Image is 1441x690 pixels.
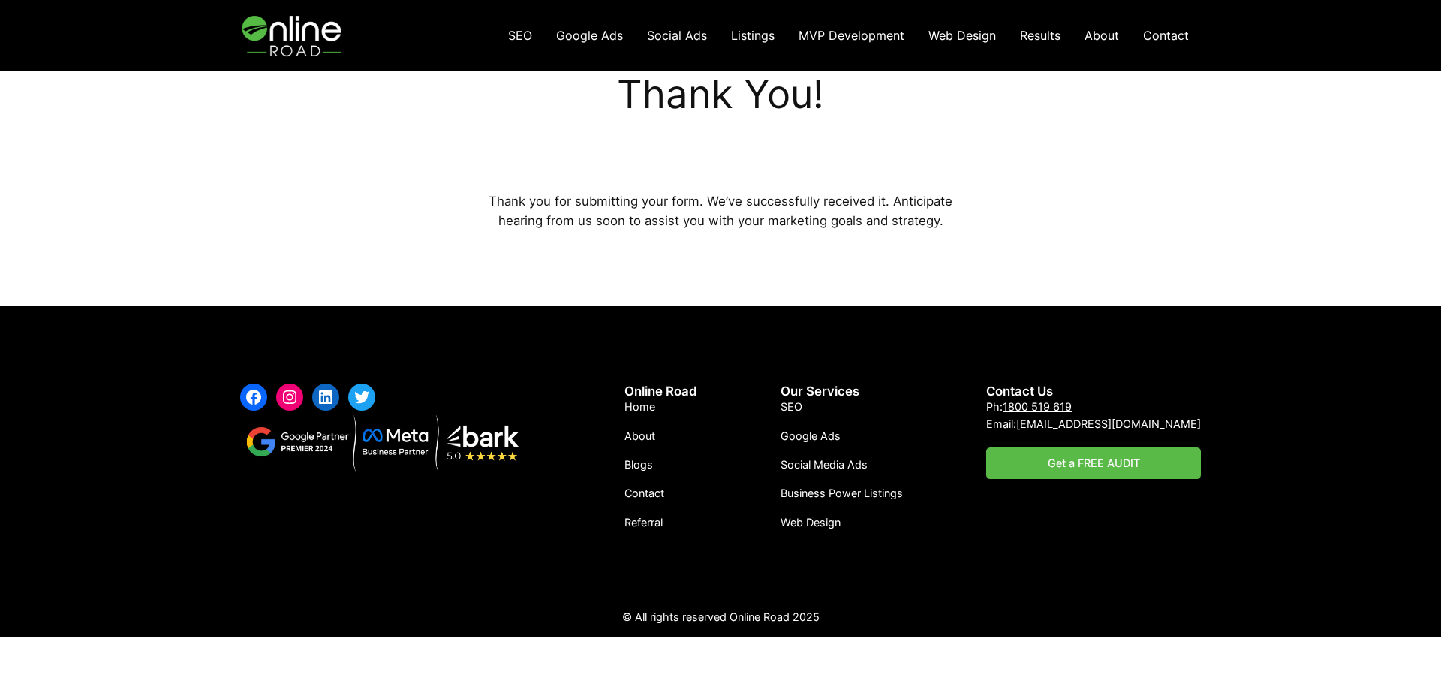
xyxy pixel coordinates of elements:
a: Get a FREE AUDIT [986,447,1201,479]
span: Business Power Listings [781,487,903,499]
a: Web Design [781,514,841,531]
a: Blogs [624,456,653,473]
a: SEO [496,20,544,51]
a: Web Design [916,20,1008,51]
p: Ph: [986,399,1201,415]
a: 1800 519 619 [1003,400,1072,413]
h2: Online Road [624,384,697,399]
span: Results [1020,28,1060,43]
span: About [1085,28,1119,43]
a: Listings [719,20,787,51]
a: Contact [1131,20,1201,51]
p: Email: [986,416,1201,432]
a: [EMAIL_ADDRESS][DOMAIN_NAME] [1016,417,1201,430]
a: Home [624,399,655,415]
span: Contact [624,487,664,499]
span: Social Ads [647,28,707,43]
span: Web Design [928,28,996,43]
a: Google Ads [781,428,841,444]
a: Business Power Listings [781,485,903,502]
a: Referral [624,514,663,531]
nav: Navigation [496,20,1201,51]
p: Thank you for submitting your form. We’ve successfully received it. Anticipate hearing from us so... [488,191,953,231]
a: About [1072,20,1131,51]
span: MVP Development [799,28,904,43]
a: Results [1008,20,1072,51]
span: SEO [781,400,802,413]
nav: Footer navigation [624,399,664,531]
a: Contact [624,485,664,502]
span: Blogs [624,458,653,471]
a: SEO [781,399,802,415]
p: © All rights reserved Online Road 2025 [240,609,1201,625]
span: Web Design [781,516,841,529]
span: Google Ads [556,28,623,43]
a: About [624,428,655,444]
nav: Footer navigation 2 [781,399,903,531]
span: Social Media Ads [781,458,868,471]
span: Google Ads [781,429,841,442]
span: Listings [731,28,775,43]
span: SEO [508,28,532,43]
span: About [624,429,655,442]
a: Social Media Ads [781,456,868,473]
span: Referral [624,516,663,529]
h1: Thank You! [488,71,953,116]
a: MVP Development [787,20,916,51]
span: Contact [1143,28,1189,43]
h2: Our Services [781,384,903,399]
a: Google Ads [544,20,635,51]
h2: Contact Us [986,384,1201,399]
a: Social Ads [635,20,719,51]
